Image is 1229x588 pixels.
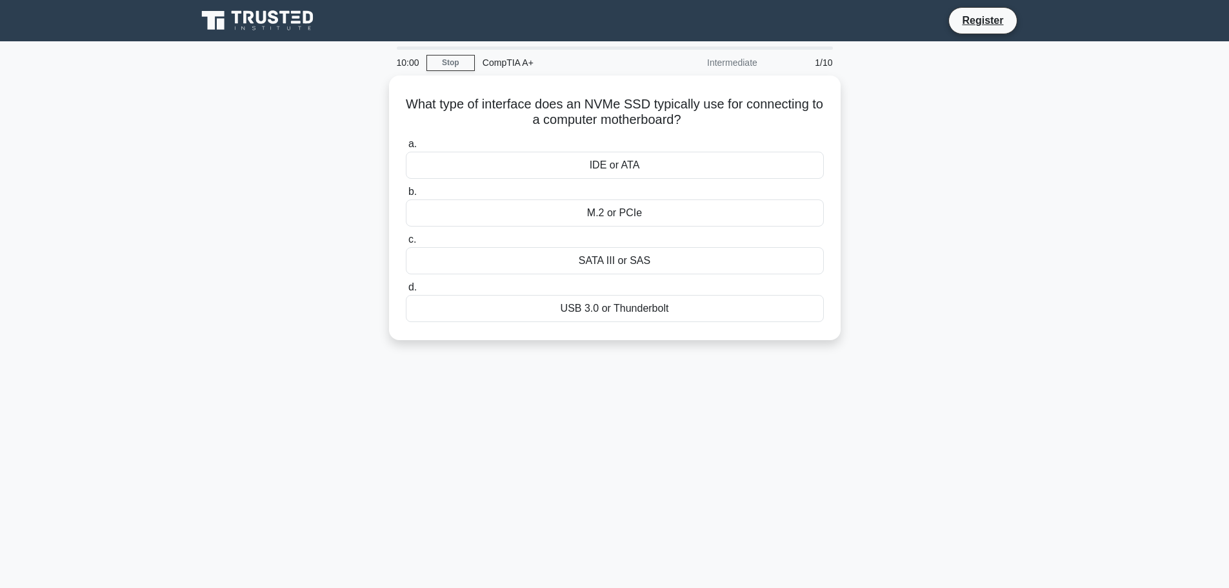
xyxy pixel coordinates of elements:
[406,152,824,179] div: IDE or ATA
[405,96,825,128] h5: What type of interface does an NVMe SSD typically use for connecting to a computer motherboard?
[408,138,417,149] span: a.
[954,12,1011,28] a: Register
[426,55,475,71] a: Stop
[406,199,824,227] div: M.2 or PCIe
[408,281,417,292] span: d.
[475,50,652,76] div: CompTIA A+
[389,50,426,76] div: 10:00
[652,50,765,76] div: Intermediate
[406,247,824,274] div: SATA III or SAS
[408,234,416,245] span: c.
[406,295,824,322] div: USB 3.0 or Thunderbolt
[765,50,841,76] div: 1/10
[408,186,417,197] span: b.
